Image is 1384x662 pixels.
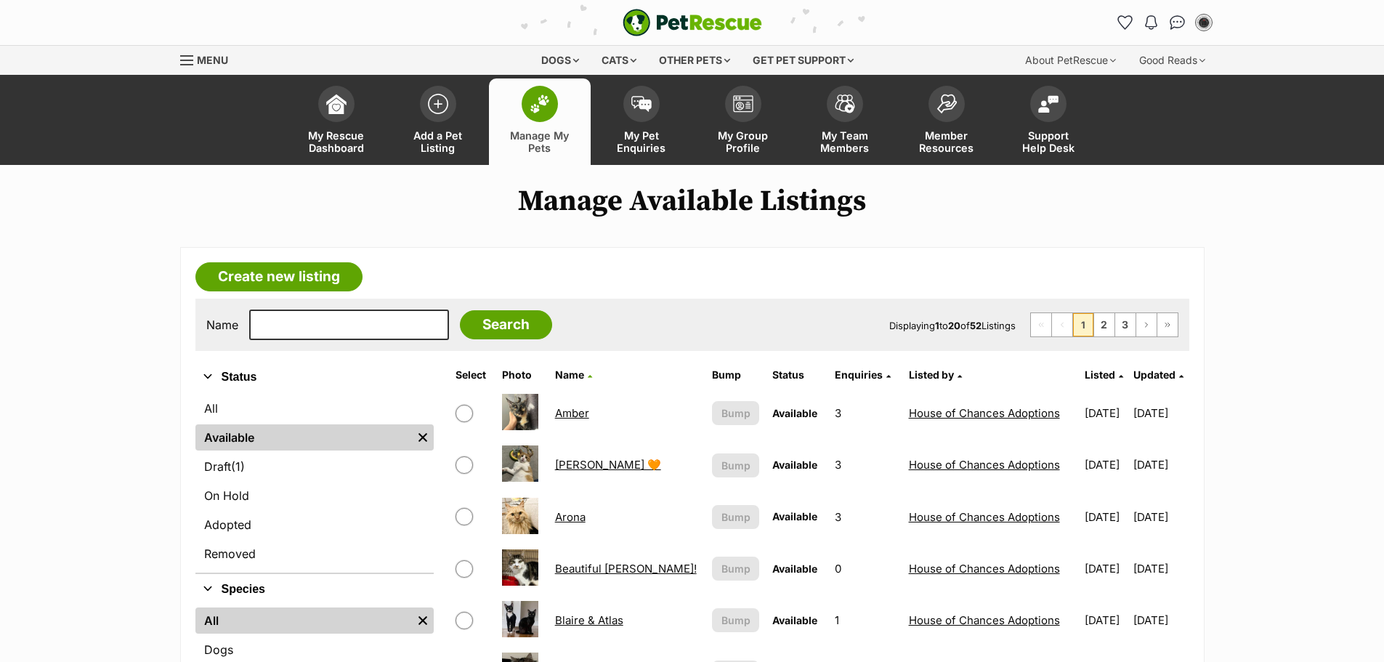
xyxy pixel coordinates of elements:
[1133,595,1187,645] td: [DATE]
[195,512,434,538] a: Adopted
[712,401,759,425] button: Bump
[889,320,1016,331] span: Displaying to of Listings
[997,78,1099,165] a: Support Help Desk
[507,129,572,154] span: Manage My Pets
[812,129,878,154] span: My Team Members
[195,424,412,451] a: Available
[195,368,434,387] button: Status
[1129,46,1215,75] div: Good Reads
[286,78,387,165] a: My Rescue Dashboard
[460,310,552,339] input: Search
[1133,388,1187,438] td: [DATE]
[195,395,434,421] a: All
[591,46,647,75] div: Cats
[555,368,584,381] span: Name
[835,368,883,381] span: translation missing: en.admin.listings.index.attributes.enquiries
[742,46,864,75] div: Get pet support
[794,78,896,165] a: My Team Members
[195,453,434,480] a: Draft
[304,129,369,154] span: My Rescue Dashboard
[909,368,962,381] a: Listed by
[387,78,489,165] a: Add a Pet Listing
[1136,313,1157,336] a: Next page
[530,94,550,113] img: manage-my-pets-icon-02211641906a0b7f246fdf0571729dbe1e7629f14944591b6c1af311fb30b64b.svg
[623,9,762,36] img: logo-e224e6f780fb5917bec1dbf3a21bbac754714ae5b6737aabdf751b685950b380.svg
[195,541,434,567] a: Removed
[914,129,979,154] span: Member Resources
[1133,544,1187,594] td: [DATE]
[829,595,902,645] td: 1
[829,544,902,594] td: 0
[555,368,592,381] a: Name
[835,94,855,113] img: team-members-icon-5396bd8760b3fe7c0b43da4ab00e1e3bb1a5d9ba89233759b79545d2d3fc5d0d.svg
[712,608,759,632] button: Bump
[591,78,692,165] a: My Pet Enquiries
[1140,11,1163,34] button: Notifications
[909,562,1060,576] a: House of Chances Adoptions
[623,9,762,36] a: PetRescue
[1133,440,1187,490] td: [DATE]
[197,54,228,66] span: Menu
[1192,11,1215,34] button: My account
[772,562,817,575] span: Available
[195,607,412,634] a: All
[1079,492,1133,542] td: [DATE]
[609,129,674,154] span: My Pet Enquiries
[766,363,827,387] th: Status
[1031,313,1051,336] span: First page
[1157,313,1178,336] a: Last page
[1052,313,1072,336] span: Previous page
[1166,11,1189,34] a: Conversations
[1114,11,1215,34] ul: Account quick links
[555,510,586,524] a: Arona
[1015,46,1126,75] div: About PetRescue
[1115,313,1136,336] a: Page 3
[772,459,817,471] span: Available
[909,510,1060,524] a: House of Chances Adoptions
[1085,368,1115,381] span: Listed
[412,607,434,634] a: Remove filter
[772,510,817,522] span: Available
[721,561,750,576] span: Bump
[231,458,245,475] span: (1)
[649,46,740,75] div: Other pets
[1079,544,1133,594] td: [DATE]
[721,613,750,628] span: Bump
[412,424,434,451] a: Remove filter
[555,406,589,420] a: Amber
[692,78,794,165] a: My Group Profile
[970,320,982,331] strong: 52
[428,94,448,114] img: add-pet-listing-icon-0afa8454b4691262ce3f59096e99ab1cd57d4a30225e0717b998d2c9b9846f56.svg
[555,458,661,472] a: [PERSON_NAME] 🧡
[909,458,1060,472] a: House of Chances Adoptions
[1030,312,1178,337] nav: Pagination
[1133,368,1183,381] a: Updated
[896,78,997,165] a: Member Resources
[909,368,954,381] span: Listed by
[1016,129,1081,154] span: Support Help Desk
[206,318,238,331] label: Name
[829,440,902,490] td: 3
[405,129,471,154] span: Add a Pet Listing
[195,483,434,509] a: On Hold
[631,96,652,112] img: pet-enquiries-icon-7e3ad2cf08bfb03b45e93fb7055b45f3efa6380592205ae92323e6603595dc1f.svg
[1094,313,1114,336] a: Page 2
[829,492,902,542] td: 3
[909,406,1060,420] a: House of Chances Adoptions
[909,613,1060,627] a: House of Chances Adoptions
[1073,313,1093,336] span: Page 1
[733,95,753,113] img: group-profile-icon-3fa3cf56718a62981997c0bc7e787c4b2cf8bcc04b72c1350f741eb67cf2f40e.svg
[195,580,434,599] button: Species
[496,363,548,387] th: Photo
[180,46,238,72] a: Menu
[1038,95,1059,113] img: help-desk-icon-fdf02630f3aa405de69fd3d07c3f3aa587a6932b1a1747fa1d2bba05be0121f9.svg
[195,392,434,573] div: Status
[555,613,623,627] a: Blaire & Atlas
[711,129,776,154] span: My Group Profile
[1079,595,1133,645] td: [DATE]
[935,320,939,331] strong: 1
[1133,368,1175,381] span: Updated
[1079,388,1133,438] td: [DATE]
[712,505,759,529] button: Bump
[531,46,589,75] div: Dogs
